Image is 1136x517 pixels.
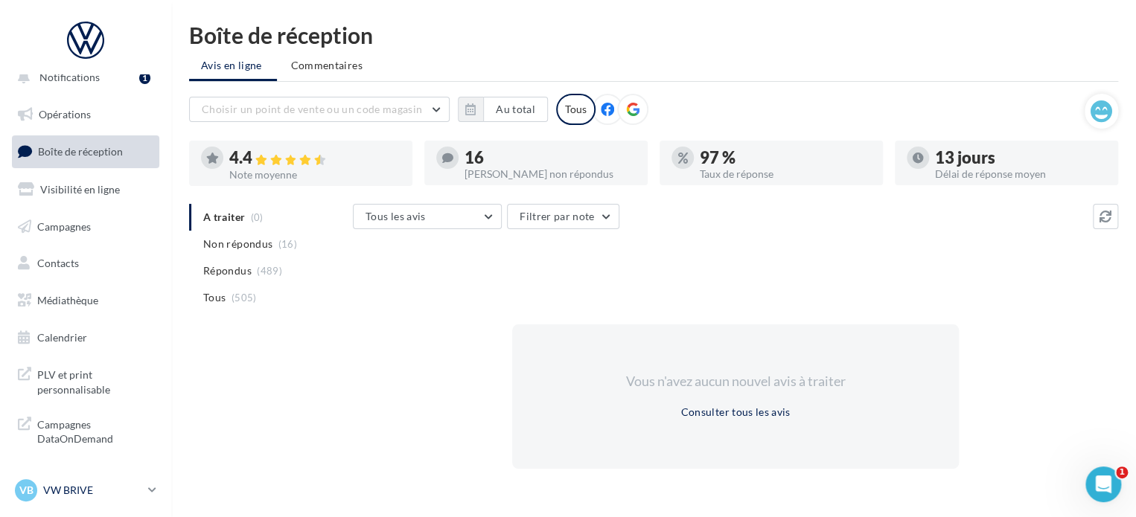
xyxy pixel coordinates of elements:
span: Commentaires [291,59,363,71]
a: VB VW BRIVE [12,476,159,504]
span: Opérations [39,108,91,121]
span: Répondus [203,263,252,278]
a: Boîte de réception [9,135,162,167]
div: 1 [139,72,150,84]
div: Délai de réponse moyen [935,169,1106,179]
a: Calendrier [9,322,162,353]
p: VW BRIVE [43,483,142,498]
div: 16 [465,150,636,166]
span: Médiathèque [37,294,98,306]
div: Taux de réponse [700,169,871,179]
span: Notifications [39,71,100,83]
span: Campagnes [37,219,91,232]
a: Opérations [9,99,162,130]
div: Boîte de réception [189,24,1118,46]
button: Au total [458,97,548,122]
span: (489) [257,265,282,277]
a: Campagnes DataOnDemand [9,408,162,452]
span: Tous [203,290,226,305]
span: PLV et print personnalisable [37,365,153,396]
div: 97 % [700,150,871,166]
iframe: Intercom live chat [1085,466,1121,502]
a: Médiathèque [9,285,162,316]
a: Visibilité en ligne [9,174,162,205]
span: Boîte de réception [38,145,123,158]
div: Note moyenne [229,170,401,180]
button: Choisir un point de vente ou un code magasin [189,97,450,122]
span: Choisir un point de vente ou un code magasin [202,103,422,115]
a: PLV et print personnalisable [9,359,162,402]
span: 1 [1116,466,1128,478]
span: Tous les avis [366,210,426,222]
button: Notifications 1 [9,62,156,93]
span: Non répondus [203,237,272,251]
div: Tous [556,94,596,125]
button: Consulter tous les avis [674,403,796,421]
div: Vous n'avez aucun nouvel avis à traiter [607,372,864,391]
span: (505) [232,292,257,304]
a: Contacts [9,248,162,279]
span: VB [19,483,33,498]
span: Campagnes DataOnDemand [37,414,153,446]
a: Campagnes [9,211,162,243]
span: (16) [278,238,297,250]
span: Calendrier [37,331,87,344]
button: Tous les avis [353,204,502,229]
span: Visibilité en ligne [40,183,120,196]
div: 4.4 [229,150,401,167]
span: Contacts [37,257,79,269]
button: Au total [483,97,548,122]
div: [PERSON_NAME] non répondus [465,169,636,179]
button: Filtrer par note [507,204,619,229]
div: 13 jours [935,150,1106,166]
